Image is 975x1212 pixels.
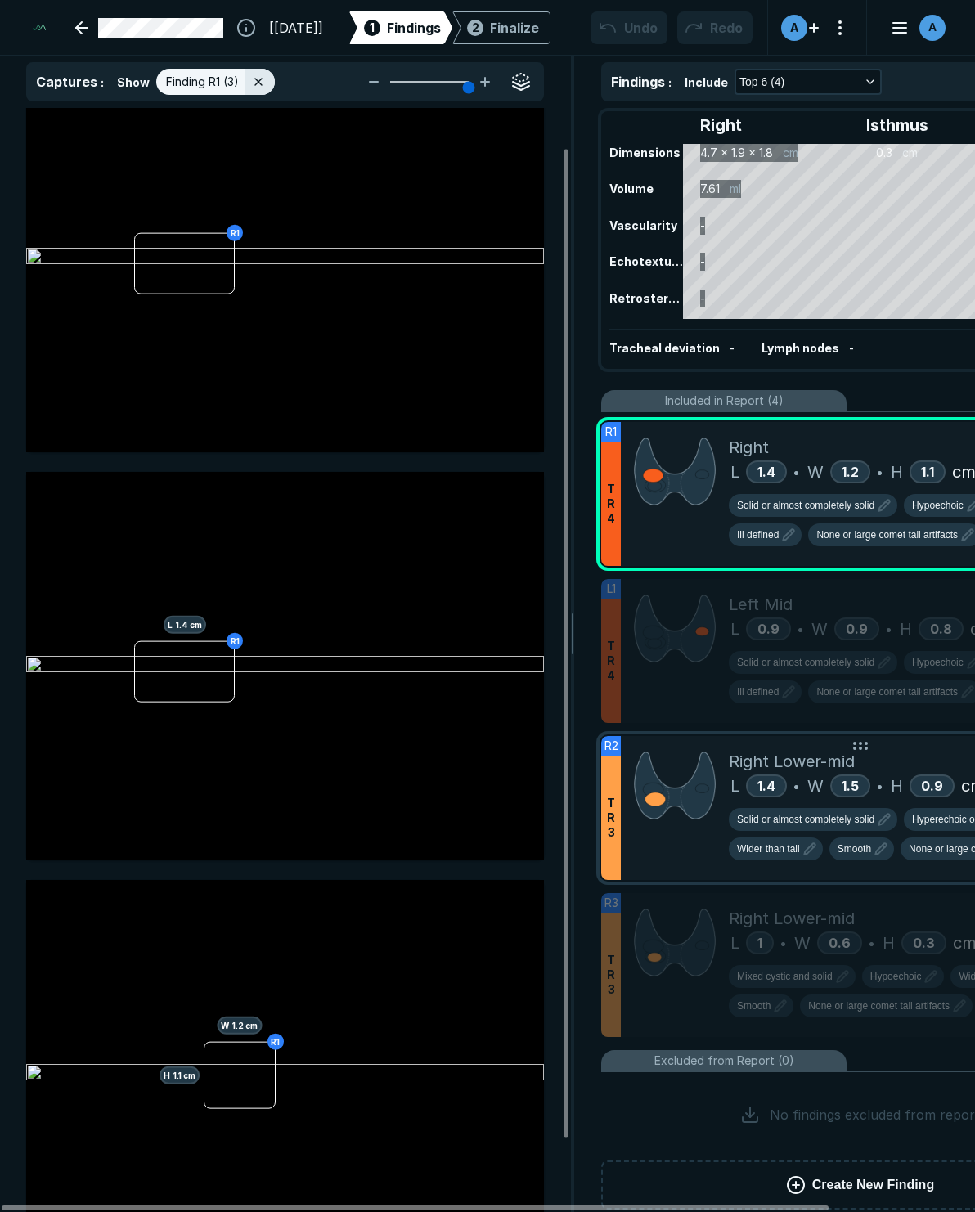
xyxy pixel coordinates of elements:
img: OLmh7wAAAAZJREFUAwCxHb4FDX4FCwAAAABJRU5ErkJggg== [634,435,716,508]
span: Solid or almost completely solid [737,655,874,670]
span: A [928,19,937,36]
button: Redo [677,11,753,44]
span: Right [729,435,769,460]
span: 1.5 [842,778,859,794]
span: T R 3 [607,953,615,997]
span: • [886,619,892,639]
span: 0.9 [921,778,943,794]
span: - [730,341,735,355]
span: W [807,460,824,484]
button: avatar-name [880,11,949,44]
span: - [849,341,854,355]
div: avatar-name [919,15,946,41]
span: 1.1 [921,464,934,480]
span: 0.8 [930,621,952,637]
span: • [798,619,803,639]
span: L1 [607,580,616,598]
span: • [793,462,799,482]
span: L [730,617,739,641]
span: Right Lower-mid [729,906,855,931]
span: Excluded from Report (0) [654,1052,794,1070]
span: None or large comet tail artifacts [816,685,958,699]
span: L [730,774,739,798]
div: Finalize [490,18,539,38]
span: Ill defined [737,685,779,699]
span: A [790,19,798,36]
span: 1 [370,19,375,36]
span: H 1.1 cm [160,1066,200,1084]
span: Include [685,74,728,91]
span: Findings [387,18,441,38]
span: 1.4 [757,778,775,794]
span: Lymph nodes [762,341,839,355]
span: T R 4 [607,482,615,526]
span: Included in Report (4) [665,392,784,410]
span: T R 4 [607,639,615,683]
span: Smooth [838,842,871,856]
span: : [101,75,104,89]
span: Smooth [737,999,771,1013]
div: avatar-name [781,15,807,41]
span: 0.6 [829,935,851,951]
span: H [891,774,903,798]
span: Tracheal deviation [609,341,720,355]
span: 0.9 [846,621,868,637]
span: R2 [604,737,618,755]
span: L 1.4 cm [164,615,206,633]
span: 1.2 [842,464,859,480]
span: Ill defined [737,527,779,542]
span: R1 [605,423,617,441]
span: 2 [472,19,479,36]
span: Hypoechoic [870,969,922,984]
span: R3 [604,894,618,912]
span: W 1.2 cm [217,1017,262,1035]
span: Top 6 (4) [739,73,784,91]
span: Solid or almost completely solid [737,812,874,827]
img: +ODMN4AAAAGSURBVAMAT3S6BUitUTQAAAAASUVORK5CYII= [634,906,716,979]
div: 1Findings [349,11,452,44]
span: L [730,460,739,484]
span: None or large comet tail artifacts [816,527,958,542]
img: CaCYmQAAAAZJREFUAwD6ctAF+Z4QAwAAAABJRU5ErkJggg== [634,592,716,665]
span: Left Mid [729,592,793,617]
img: See-Mode Logo [33,16,46,39]
span: H [900,617,912,641]
span: Hypoechoic [912,655,964,670]
span: Hypoechoic [912,498,964,513]
span: W [794,931,811,955]
span: • [877,776,883,796]
span: T R 3 [607,796,615,840]
span: 1.4 [757,464,775,480]
button: Undo [591,11,667,44]
span: Wider than tall [737,842,800,856]
span: Show [117,74,150,91]
span: W [807,774,824,798]
span: Create New Finding [812,1175,934,1195]
span: 1 [757,935,762,951]
span: None or large comet tail artifacts [808,999,950,1013]
span: 0.3 [913,935,935,951]
span: : [668,75,672,89]
span: 0.9 [757,621,780,637]
span: Captures [36,74,97,90]
span: L [730,931,739,955]
span: H [883,931,895,955]
span: Finding R1 (3) [166,73,239,91]
div: 2Finalize [452,11,550,44]
span: H [891,460,903,484]
span: Right Lower-mid [729,749,855,774]
span: Findings [611,74,665,90]
span: W [811,617,828,641]
span: • [793,776,799,796]
span: • [869,933,874,953]
a: See-Mode Logo [26,10,52,46]
span: • [877,462,883,482]
img: +qF94AAAAGSURBVAMAkYVk9gEvzU4AAAAASUVORK5CYII= [634,749,716,822]
span: Mixed cystic and solid [737,969,833,984]
span: Solid or almost completely solid [737,498,874,513]
span: [[DATE]] [269,18,323,38]
span: • [780,933,786,953]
